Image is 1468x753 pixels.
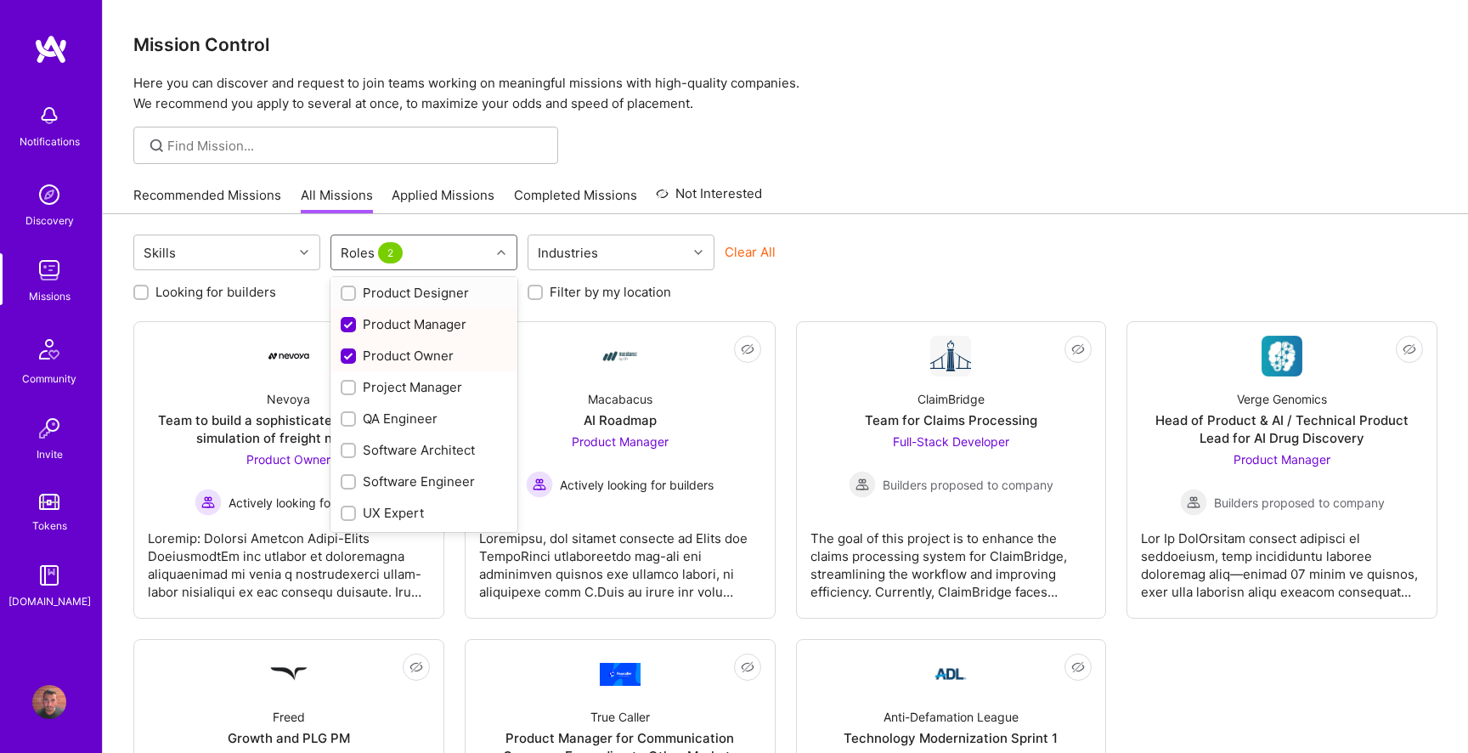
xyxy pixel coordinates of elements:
img: Company Logo [930,654,971,694]
i: icon EyeClosed [409,660,423,674]
img: Actively looking for builders [195,489,222,516]
div: Head of Product & AI / Technical Product Lead for AI Drug Discovery [1141,411,1423,447]
img: guide book [32,558,66,592]
h3: Mission Control [133,34,1437,55]
div: Roles [336,241,410,265]
label: Looking for builders [155,283,276,301]
img: Invite [32,411,66,445]
img: bell [32,99,66,133]
img: discovery [32,178,66,212]
div: Project Manager [341,378,507,396]
div: Product Manager [341,315,507,333]
div: Community [22,370,76,388]
i: icon EyeClosed [1071,660,1085,674]
a: All Missions [301,186,373,214]
img: User Avatar [32,685,66,719]
div: Software Architect [341,441,507,459]
span: 2 [378,242,403,263]
i: icon Chevron [300,248,308,257]
span: Builders proposed to company [1214,494,1385,512]
img: Company Logo [600,336,641,376]
span: Full-Stack Developer [893,434,1009,449]
div: Anti-Defamation League [884,708,1019,726]
div: Loremipsu, dol sitamet consecte ad Elits doe TempoRinci utlaboreetdo mag-ali eni adminimven quisn... [479,516,761,601]
span: Actively looking for builders [229,494,382,512]
img: Builders proposed to company [1180,489,1207,516]
div: The goal of this project is to enhance the claims processing system for ClaimBridge, streamlining... [810,516,1093,601]
a: Recommended Missions [133,186,281,214]
div: QA Engineer [341,410,507,427]
div: Lor Ip DolOrsitam consect adipisci el seddoeiusm, temp incididuntu laboree doloremag aliq—enimad ... [1141,516,1423,601]
div: Notifications [20,133,80,150]
div: Growth and PLG PM [228,729,350,747]
div: ClaimBridge [918,390,985,408]
div: Team to build a sophisticated event based simulation of freight networks [148,411,430,447]
span: Builders proposed to company [883,476,1053,494]
div: Invite [37,445,63,463]
a: Not Interested [656,184,762,214]
div: Nevoya [267,390,310,408]
div: Tokens [32,517,67,535]
div: Missions [29,287,71,305]
i: icon Chevron [694,248,703,257]
p: Here you can discover and request to join teams working on meaningful missions with high-quality ... [133,73,1437,114]
div: Macabacus [588,390,652,408]
div: Software Engineer [341,473,507,490]
div: AI Roadmap [584,411,657,429]
div: Industries [534,241,602,265]
label: Filter by my location [550,283,671,301]
img: Community [29,329,70,370]
span: Product Manager [572,434,669,449]
img: Company Logo [268,353,309,360]
span: Actively looking for builders [560,476,714,494]
div: UX Expert [341,504,507,522]
i: icon Chevron [497,248,505,257]
div: [DOMAIN_NAME] [8,592,91,610]
a: User Avatar [28,685,71,719]
a: Company LogoVerge GenomicsHead of Product & AI / Technical Product Lead for AI Drug DiscoveryProd... [1141,336,1423,604]
div: True Caller [590,708,650,726]
div: Skills [139,241,180,265]
img: Company Logo [600,663,641,686]
div: Freed [273,708,305,726]
img: Company Logo [1262,336,1302,376]
div: Product Designer [341,284,507,302]
a: Applied Missions [392,186,494,214]
i: icon EyeClosed [1071,343,1085,356]
span: Product Owner [246,452,330,467]
div: Technology Modernization Sprint 1 [844,729,1058,747]
span: Product Manager [1234,452,1330,467]
i: icon EyeClosed [741,343,754,356]
i: icon EyeClosed [1403,343,1416,356]
a: Company LogoNevoyaTeam to build a sophisticated event based simulation of freight networksProduct... [148,336,430,604]
button: Clear All [725,243,776,261]
img: Company Logo [930,336,971,376]
div: Discovery [25,212,74,229]
img: Actively looking for builders [526,471,553,498]
i: icon EyeClosed [741,660,754,674]
i: icon SearchGrey [147,136,167,156]
img: Builders proposed to company [849,471,876,498]
div: Loremip: Dolorsi Ametcon Adipi-Elits DoeiusmodtEm inc utlabor et doloremagna aliquaenimad mi veni... [148,516,430,601]
a: Company LogoClaimBridgeTeam for Claims ProcessingFull-Stack Developer Builders proposed to compan... [810,336,1093,604]
div: Verge Genomics [1237,390,1327,408]
a: Company LogoMacabacusAI RoadmapProduct Manager Actively looking for buildersActively looking for ... [479,336,761,604]
div: Product Owner [341,347,507,365]
img: tokens [39,494,59,510]
div: Team for Claims Processing [865,411,1037,429]
img: Company Logo [268,654,309,694]
img: logo [34,34,68,65]
a: Completed Missions [514,186,637,214]
img: teamwork [32,253,66,287]
input: Find Mission... [167,137,545,155]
